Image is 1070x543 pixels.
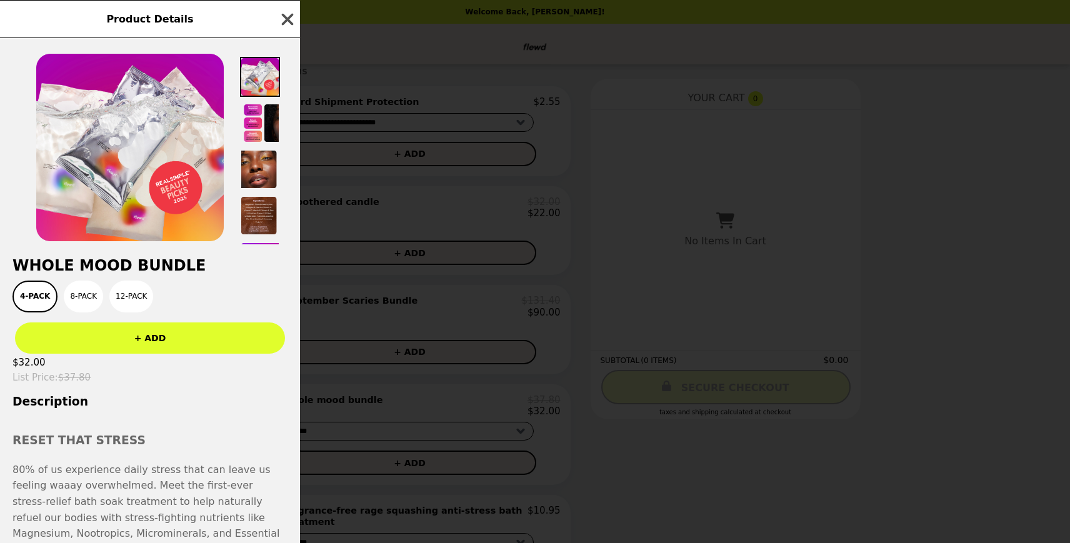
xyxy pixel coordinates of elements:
span: $37.80 [58,372,91,383]
img: Thumbnail 2 [240,103,280,143]
img: 4-Pack [36,54,224,241]
h3: RESET THAT STRESS [12,431,287,450]
button: 12-Pack [109,281,153,312]
img: Thumbnail 4 [240,196,280,236]
button: 8-Pack [64,281,103,312]
img: Thumbnail 1 [240,57,280,97]
button: + ADD [15,322,285,354]
span: Product Details [106,13,193,25]
button: 4-Pack [12,281,57,312]
img: Thumbnail 5 [240,242,280,282]
img: Thumbnail 3 [240,149,280,189]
